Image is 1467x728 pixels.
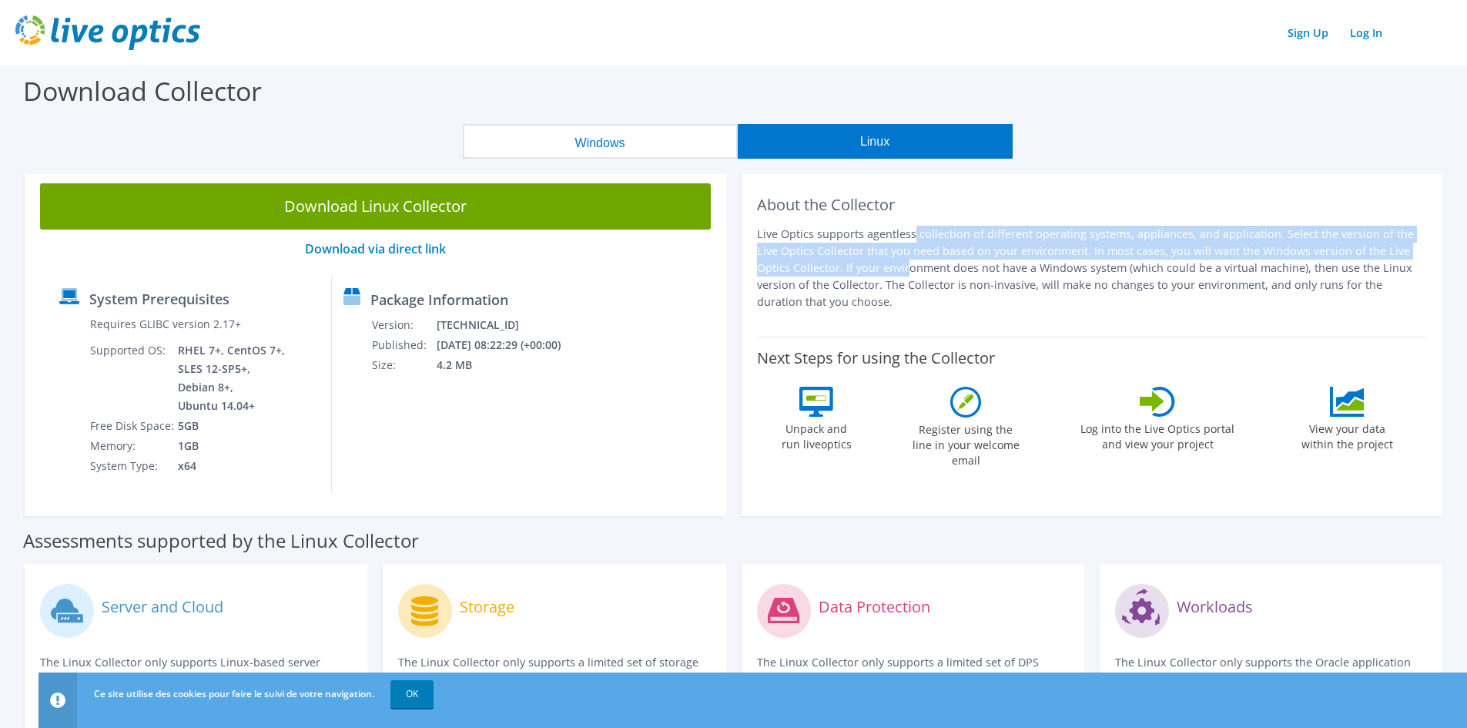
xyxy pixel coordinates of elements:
[908,418,1023,468] label: Register using the line in your welcome email
[23,73,262,109] label: Download Collector
[305,240,446,257] a: Download via direct link
[370,292,508,307] label: Package Information
[460,599,514,615] label: Storage
[102,599,223,615] label: Server and Cloud
[177,436,288,456] td: 1GB
[89,291,229,307] label: System Prerequisites
[371,315,436,335] td: Version:
[371,355,436,375] td: Size:
[1342,22,1390,44] a: Log In
[177,456,288,476] td: x64
[94,687,374,700] span: Ce site utilise des cookies pour faire le suivi de votre navigation.
[40,654,352,705] p: The Linux Collector only supports Linux-based server collections and is best for environments whe...
[436,355,581,375] td: 4.2 MB
[436,335,581,355] td: [DATE] 08:22:29 (+00:00)
[23,533,419,549] label: Assessments supported by the Linux Collector
[15,15,200,50] img: live_optics_svg.svg
[177,416,288,436] td: 5GB
[436,315,581,335] td: [TECHNICAL_ID]
[90,317,241,332] label: Requires GLIBC version 2.17+
[89,456,177,476] td: System Type:
[1177,599,1253,615] label: Workloads
[89,341,177,416] td: Supported OS:
[757,196,1428,214] h2: About the Collector
[371,335,436,355] td: Published:
[757,654,1069,705] p: The Linux Collector only supports a limited set of DPS products and is best for environments wher...
[1115,654,1427,705] p: The Linux Collector only supports the Oracle application and is best for environments where Windo...
[781,417,852,452] label: Unpack and run liveoptics
[757,349,995,367] label: Next Steps for using the Collector
[1080,417,1235,452] label: Log into the Live Optics portal and view your project
[390,680,434,708] a: OK
[1280,22,1336,44] a: Sign Up
[757,226,1428,310] p: Live Optics supports agentless collection of different operating systems, appliances, and applica...
[398,654,710,705] p: The Linux Collector only supports a limited set of storage products and is best for environments ...
[1291,417,1402,452] label: View your data within the project
[819,599,930,615] label: Data Protection
[738,124,1013,159] button: Linux
[177,341,288,416] td: RHEL 7+, CentOS 7+, SLES 12-SP5+, Debian 8+, Ubuntu 14.04+
[40,183,711,230] a: Download Linux Collector
[463,124,738,159] button: Windows
[89,436,177,456] td: Memory:
[89,416,177,436] td: Free Disk Space:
